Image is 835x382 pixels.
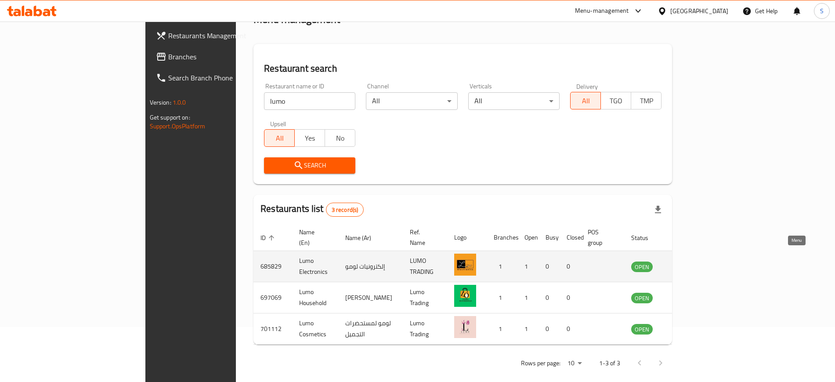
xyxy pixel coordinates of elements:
[539,282,560,313] td: 0
[338,251,403,282] td: إلكترونيات لومو
[168,51,278,62] span: Branches
[468,92,560,110] div: All
[149,67,285,88] a: Search Branch Phone
[635,95,658,107] span: TMP
[298,132,322,145] span: Yes
[264,129,295,147] button: All
[338,282,403,313] td: [PERSON_NAME]
[271,160,348,171] span: Search
[329,132,352,145] span: No
[345,233,383,243] span: Name (Ar)
[454,316,476,338] img: Lumo Cosmetics
[631,92,661,109] button: TMP
[631,262,653,272] span: OPEN
[454,285,476,307] img: Lumo Household
[487,251,517,282] td: 1
[292,313,338,345] td: Lumo Cosmetics
[517,251,539,282] td: 1
[270,120,286,127] label: Upsell
[447,224,487,251] th: Logo
[168,73,278,83] span: Search Branch Phone
[264,92,355,110] input: Search for restaurant name or ID..
[670,224,701,251] th: Action
[604,95,628,107] span: TGO
[253,12,340,26] h2: Menu management
[168,30,278,41] span: Restaurants Management
[264,62,661,75] h2: Restaurant search
[292,251,338,282] td: Lumo Electronics
[173,97,186,108] span: 1.0.0
[517,313,539,345] td: 1
[264,157,355,174] button: Search
[403,282,447,313] td: Lumo Trading
[487,282,517,313] td: 1
[150,120,206,132] a: Support.OpsPlatform
[560,282,581,313] td: 0
[600,92,631,109] button: TGO
[631,293,653,303] span: OPEN
[150,97,171,108] span: Version:
[631,233,660,243] span: Status
[670,6,728,16] div: [GEOGRAPHIC_DATA]
[647,199,669,220] div: Export file
[487,224,517,251] th: Branches
[570,92,601,109] button: All
[588,227,614,248] span: POS group
[521,358,560,369] p: Rows per page:
[260,233,277,243] span: ID
[575,6,629,16] div: Menu-management
[338,313,403,345] td: لومو لمستحضرات التجميل
[539,224,560,251] th: Busy
[564,357,585,370] div: Rows per page:
[149,46,285,67] a: Branches
[517,224,539,251] th: Open
[150,112,190,123] span: Get support on:
[454,254,476,276] img: Lumo Electronics
[294,129,325,147] button: Yes
[517,282,539,313] td: 1
[253,224,701,345] table: enhanced table
[560,251,581,282] td: 0
[539,251,560,282] td: 0
[574,95,597,107] span: All
[599,358,620,369] p: 1-3 of 3
[820,6,824,16] span: S
[560,313,581,345] td: 0
[325,129,355,147] button: No
[268,132,291,145] span: All
[487,313,517,345] td: 1
[560,224,581,251] th: Closed
[403,313,447,345] td: Lumo Trading
[149,25,285,46] a: Restaurants Management
[326,206,364,214] span: 3 record(s)
[326,203,364,217] div: Total records count
[576,83,598,89] label: Delivery
[366,92,457,110] div: All
[299,227,328,248] span: Name (En)
[631,324,653,335] span: OPEN
[410,227,437,248] span: Ref. Name
[260,202,364,217] h2: Restaurants list
[292,282,338,313] td: Lumo Household
[539,313,560,345] td: 0
[403,251,447,282] td: LUMO TRADING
